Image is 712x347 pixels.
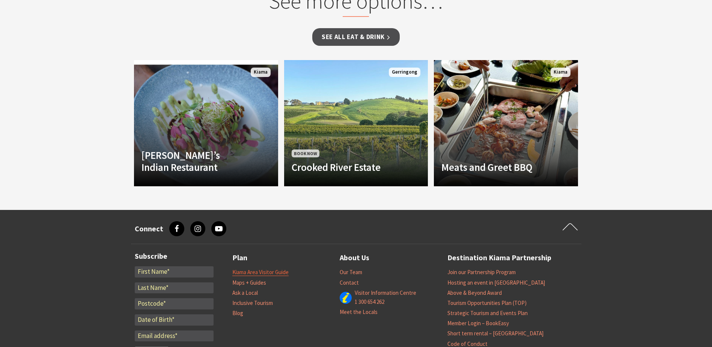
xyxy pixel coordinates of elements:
[340,269,362,276] a: Our Team
[340,308,378,316] a: Meet the Locals
[232,299,273,307] a: Inclusive Tourism
[389,68,420,77] span: Gerringong
[447,279,545,287] a: Hosting an event in [GEOGRAPHIC_DATA]
[340,279,359,287] a: Contact
[340,252,369,264] a: About Us
[447,269,516,276] a: Join our Partnership Program
[251,68,271,77] span: Kiama
[441,161,549,173] h4: Meats and Greet BBQ
[232,252,247,264] a: Plan
[135,282,214,294] input: Last Name*
[135,266,214,278] input: First Name*
[232,309,243,317] a: Blog
[135,224,163,233] h3: Connect
[232,289,258,297] a: Ask a Local
[135,252,214,261] h3: Subscribe
[447,320,509,327] a: Member Login – BookEasy
[135,330,214,342] input: Email address*
[355,298,384,306] a: 1 300 654 262
[232,279,266,287] a: Maps + Guides
[284,60,428,186] a: Book Now Crooked River Estate Gerringong
[447,252,551,264] a: Destination Kiama Partnership
[312,28,400,46] a: See all Eat & Drink
[135,314,214,326] input: Date of Birth*
[232,269,289,276] a: Kiama Area Visitor Guide
[135,298,214,309] input: Postcode*
[551,68,571,77] span: Kiama
[292,149,319,157] span: Book Now
[434,60,578,186] a: Another Image Used Meats and Greet BBQ Kiama
[134,60,278,186] a: Another Image Used [PERSON_NAME]’s Indian Restaurant Kiama
[447,299,527,307] a: Tourism Opportunities Plan (TOP)
[447,309,528,317] a: Strategic Tourism and Events Plan
[141,149,249,173] h4: [PERSON_NAME]’s Indian Restaurant
[355,289,416,297] a: Visitor Information Centre
[292,161,399,173] h4: Crooked River Estate
[447,289,502,297] a: Above & Beyond Award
